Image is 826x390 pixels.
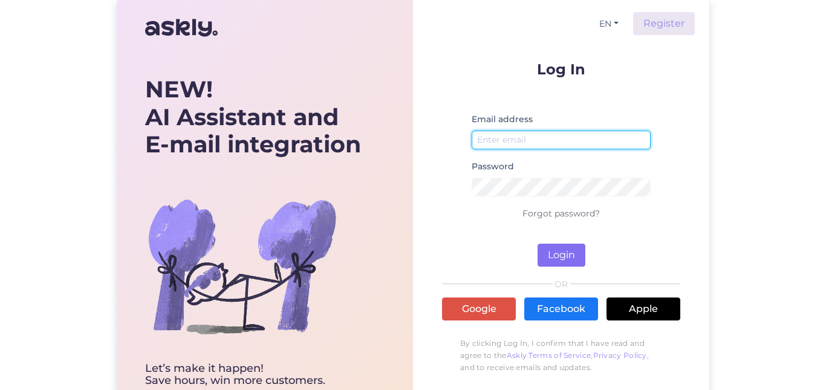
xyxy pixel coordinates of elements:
[593,351,647,360] a: Privacy Policy
[594,15,623,33] button: EN
[145,75,213,103] b: NEW!
[145,363,361,387] div: Let’s make it happen! Save hours, win more customers.
[145,169,339,363] img: bg-askly
[606,297,680,320] a: Apple
[145,13,218,42] img: Askly
[524,297,598,320] a: Facebook
[442,297,516,320] a: Google
[472,113,533,126] label: Email address
[472,160,514,173] label: Password
[442,331,680,380] p: By clicking Log In, I confirm that I have read and agree to the , , and to receive emails and upd...
[507,351,591,360] a: Askly Terms of Service
[538,244,585,267] button: Login
[442,62,680,77] p: Log In
[472,131,651,149] input: Enter email
[633,12,695,35] a: Register
[145,76,361,158] div: AI Assistant and E-mail integration
[522,208,600,219] a: Forgot password?
[553,280,570,288] span: OR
